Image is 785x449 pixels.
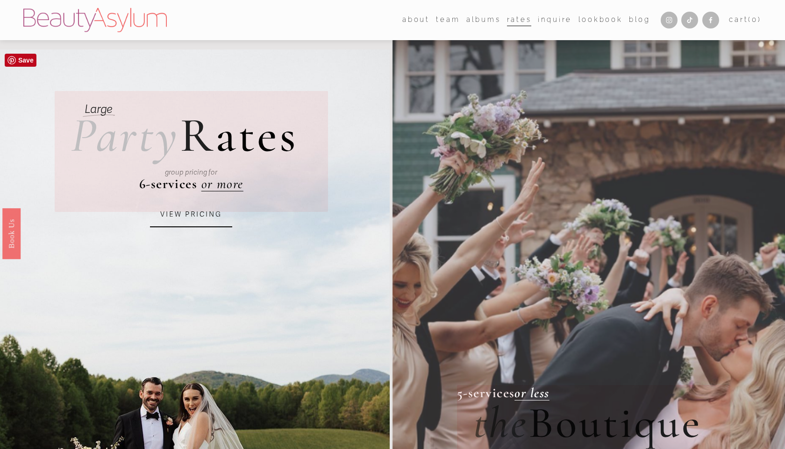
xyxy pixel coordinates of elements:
img: Beauty Asylum | Bridal Hair &amp; Makeup Charlotte &amp; Atlanta [23,8,167,32]
a: Instagram [661,12,678,28]
a: or less [514,385,549,401]
a: Facebook [702,12,719,28]
a: Rates [507,13,532,27]
span: about [402,14,430,26]
a: folder dropdown [436,13,460,27]
h2: ates [71,112,299,160]
strong: 5-services [457,385,514,401]
span: ( ) [748,15,761,24]
span: 0 [752,15,758,24]
a: albums [466,13,500,27]
span: team [436,14,460,26]
a: Pin it! [5,54,36,67]
em: Party [71,106,180,165]
a: VIEW PRICING [150,202,232,227]
span: R [180,106,215,165]
a: Book Us [2,208,21,259]
a: TikTok [681,12,698,28]
a: Inquire [538,13,572,27]
em: group pricing for [165,168,217,176]
a: Blog [629,13,650,27]
a: folder dropdown [402,13,430,27]
em: Large [85,102,113,116]
a: Lookbook [578,13,623,27]
a: 0 items in cart [729,14,761,26]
